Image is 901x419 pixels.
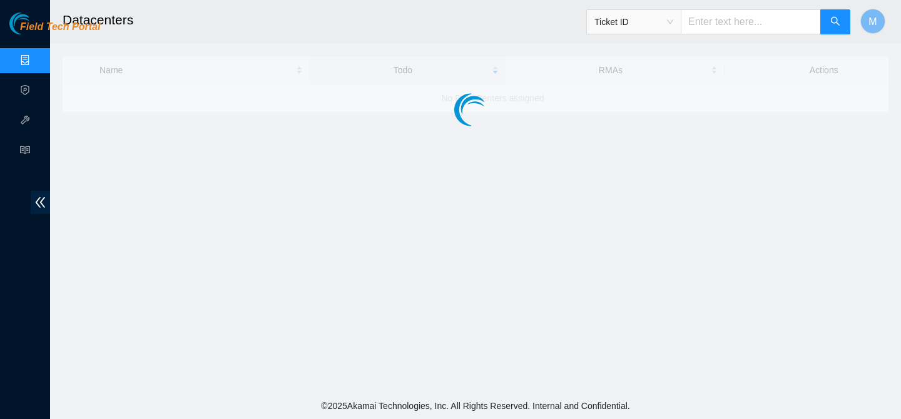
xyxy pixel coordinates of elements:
[830,16,840,28] span: search
[20,139,30,164] span: read
[868,14,877,29] span: M
[594,13,673,31] span: Ticket ID
[9,13,63,34] img: Akamai Technologies
[820,9,850,34] button: search
[50,393,901,419] footer: © 2025 Akamai Technologies, Inc. All Rights Reserved. Internal and Confidential.
[9,23,100,39] a: Akamai TechnologiesField Tech Portal
[681,9,821,34] input: Enter text here...
[20,21,100,33] span: Field Tech Portal
[860,9,885,34] button: M
[31,191,50,214] span: double-left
